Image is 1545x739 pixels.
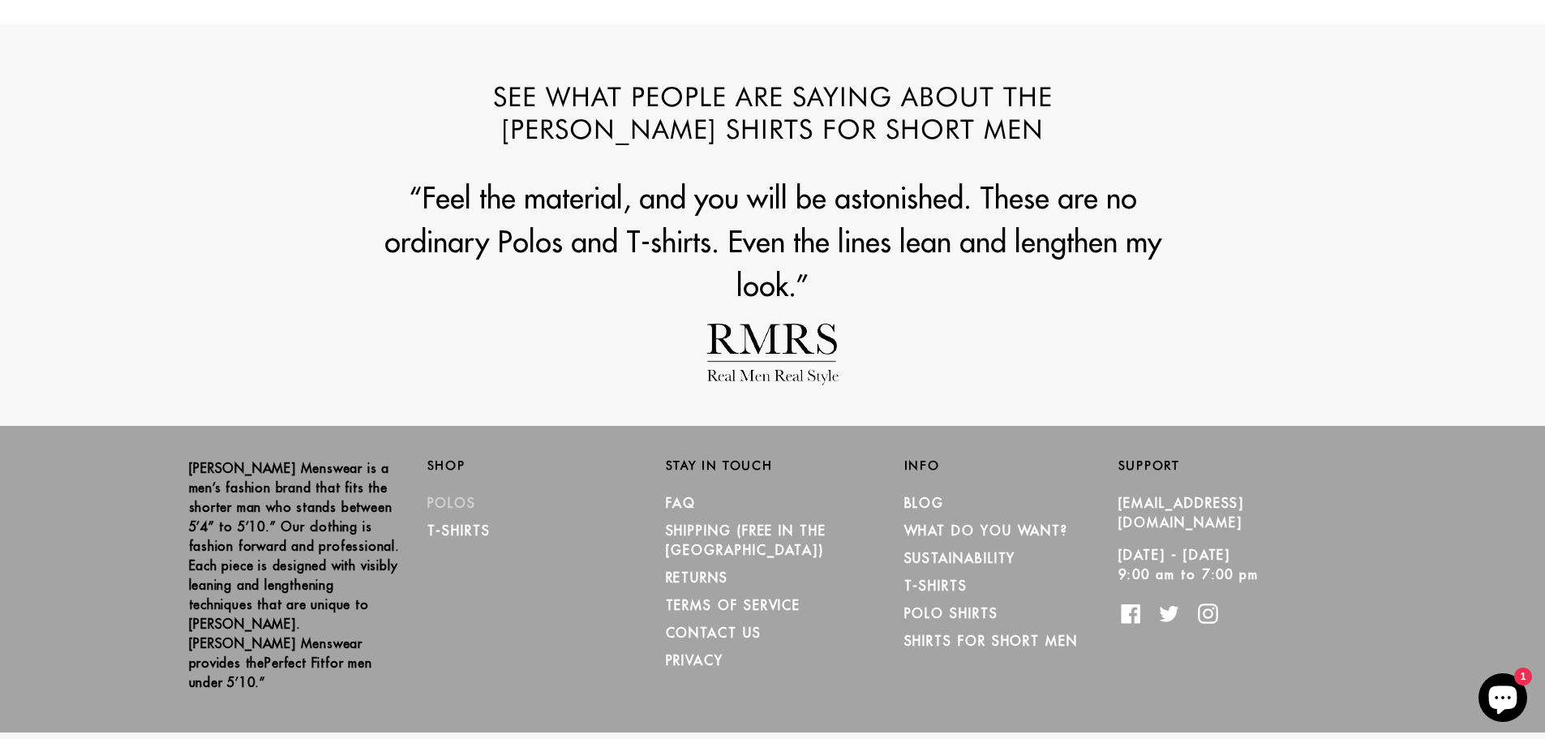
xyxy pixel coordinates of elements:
h2: Stay in Touch [666,458,880,473]
a: Shirts for Short Men [904,633,1078,649]
h2: Support [1118,458,1357,473]
a: CONTACT US [666,625,762,641]
a: Sustainability [904,550,1016,566]
inbox-online-store-chat: Shopify online store chat [1474,673,1532,726]
a: T-Shirts [427,522,491,539]
a: PRIVACY [666,652,723,668]
a: RETURNS [666,569,728,586]
p: “Feel the material, and you will be astonished. These are no ordinary Polos and T-shirts. Even th... [358,176,1188,307]
a: FAQ [666,495,697,511]
h2: See What People are Saying about the [PERSON_NAME] Shirts for Short Men [404,81,1142,145]
a: What Do You Want? [904,522,1069,539]
strong: Perfect Fit [264,655,325,671]
p: [PERSON_NAME] Menswear is a men’s fashion brand that fits the shorter man who stands between 5’4”... [189,458,403,692]
a: Polos [427,495,477,511]
h2: Shop [427,458,642,473]
a: SHIPPING (Free in the [GEOGRAPHIC_DATA]) [666,522,826,558]
p: [DATE] - [DATE] 9:00 am to 7:00 pm [1118,545,1333,584]
a: Polo Shirts [904,605,998,621]
a: Blog [904,495,945,511]
h2: Info [904,458,1118,473]
a: [EMAIL_ADDRESS][DOMAIN_NAME] [1118,495,1245,531]
a: T-Shirts [904,578,968,594]
a: TERMS OF SERVICE [666,597,801,613]
img: otero-menswear-real-men-real-style_1024x1024.png [706,324,839,385]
